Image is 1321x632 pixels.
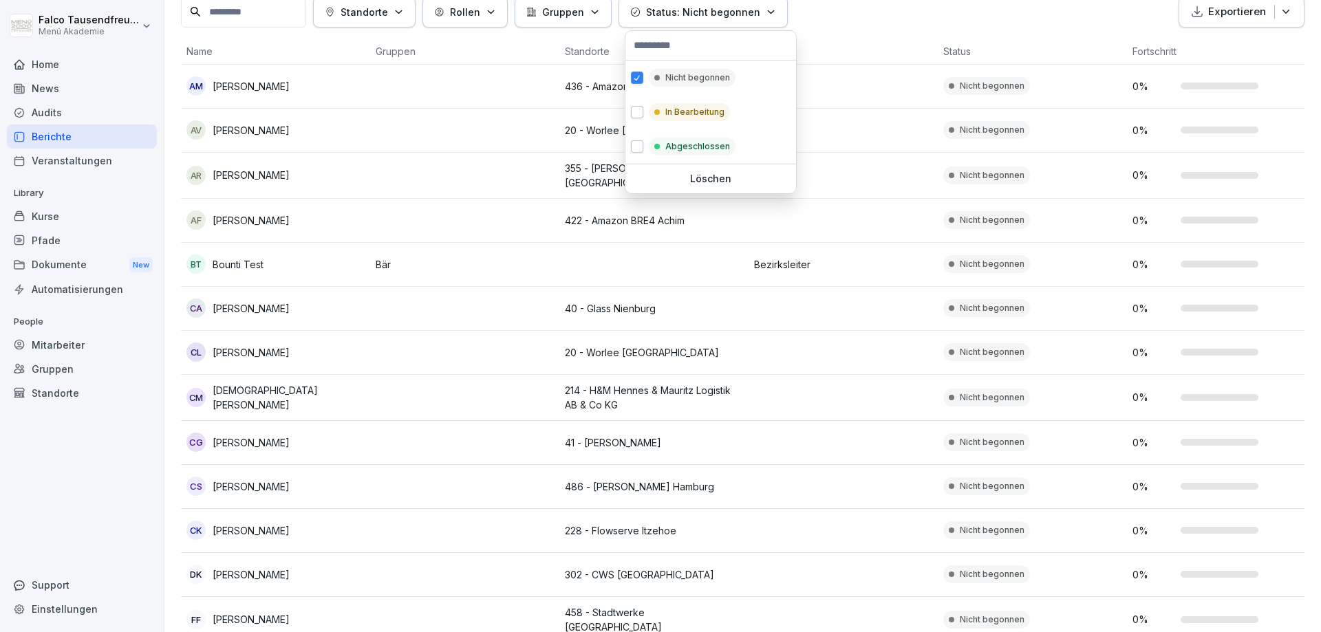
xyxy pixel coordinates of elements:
[646,5,760,19] p: Status: Nicht begonnen
[1208,4,1266,20] p: Exportieren
[665,106,724,118] p: In Bearbeitung
[631,173,791,185] p: Löschen
[341,5,388,19] p: Standorte
[542,5,584,19] p: Gruppen
[665,72,730,84] p: Nicht begonnen
[450,5,480,19] p: Rollen
[665,140,730,153] p: Abgeschlossen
